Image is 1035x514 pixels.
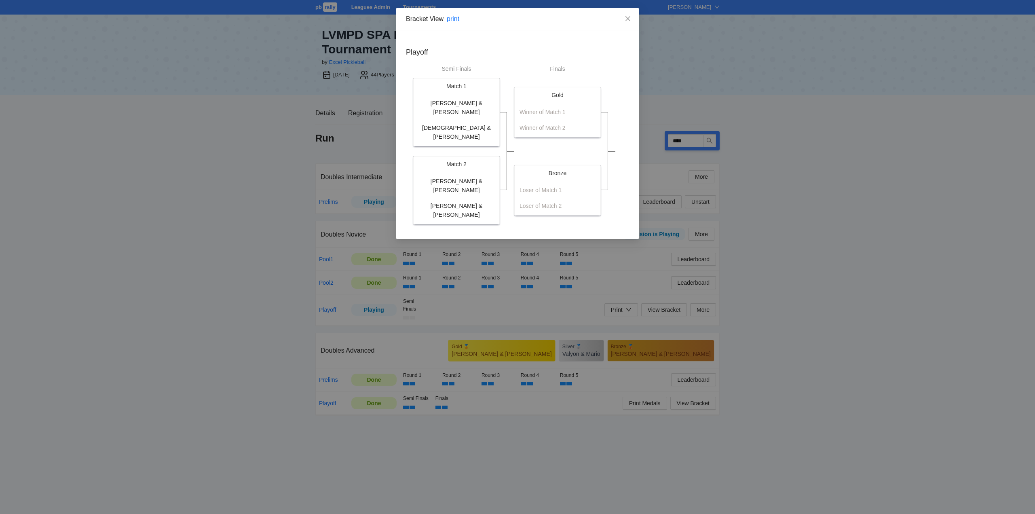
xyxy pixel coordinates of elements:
[447,15,459,22] a: print
[520,165,596,181] div: Bronze
[520,201,562,210] div: Loser of Match 2
[418,99,494,116] div: [PERSON_NAME] & [PERSON_NAME]
[418,201,494,219] div: [PERSON_NAME] & [PERSON_NAME]
[617,8,639,30] button: Close
[418,157,494,172] div: Match 2
[418,78,494,94] div: Match 1
[625,15,631,22] span: close
[406,15,444,22] span: Bracket View
[418,123,494,141] div: [DEMOGRAPHIC_DATA] & [PERSON_NAME]
[418,177,494,195] div: [PERSON_NAME] & [PERSON_NAME]
[520,123,566,132] div: Winner of Match 2
[520,186,562,195] div: Loser of Match 1
[406,64,507,73] div: Semi Finals
[507,64,608,73] div: Finals
[520,87,596,103] div: Gold
[406,40,629,64] div: Playoff
[520,108,566,116] div: Winner of Match 1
